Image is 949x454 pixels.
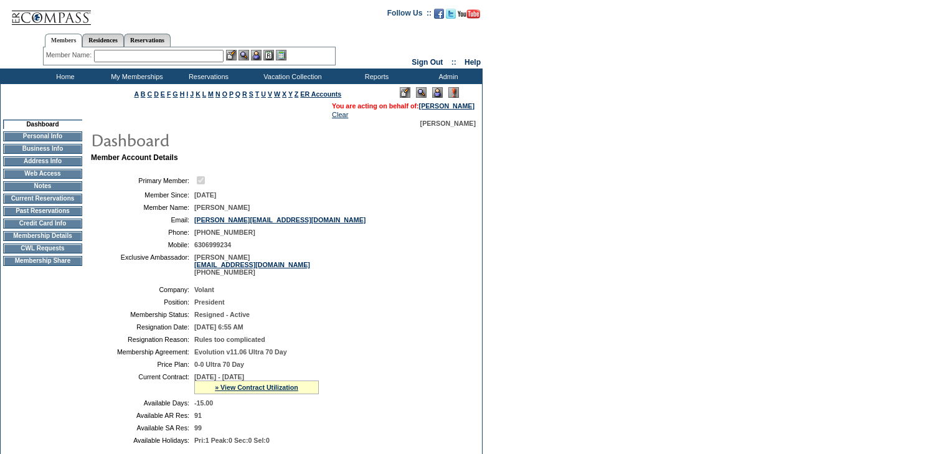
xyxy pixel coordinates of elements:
[288,90,293,98] a: Y
[194,361,244,368] span: 0-0 Ultra 70 Day
[194,424,202,432] span: 99
[3,181,82,191] td: Notes
[300,90,341,98] a: ER Accounts
[416,87,427,98] img: View Mode
[96,323,189,331] td: Resignation Date:
[243,69,339,84] td: Vacation Collection
[434,12,444,20] a: Become our fan on Facebook
[194,298,225,306] span: President
[194,399,213,407] span: -15.00
[411,69,483,84] td: Admin
[96,361,189,368] td: Price Plan:
[332,111,348,118] a: Clear
[432,87,443,98] img: Impersonate
[96,424,189,432] td: Available SA Res:
[161,90,165,98] a: E
[263,50,274,60] img: Reservations
[194,261,310,268] a: [EMAIL_ADDRESS][DOMAIN_NAME]
[458,9,480,19] img: Subscribe to our YouTube Channel
[419,102,474,110] a: [PERSON_NAME]
[235,90,240,98] a: Q
[194,412,202,419] span: 91
[3,144,82,154] td: Business Info
[167,90,171,98] a: F
[171,69,243,84] td: Reservations
[96,336,189,343] td: Resignation Reason:
[96,298,189,306] td: Position:
[194,348,287,356] span: Evolution v11.06 Ultra 70 Day
[135,90,139,98] a: A
[96,311,189,318] td: Membership Status:
[3,169,82,179] td: Web Access
[229,90,234,98] a: P
[194,437,270,444] span: Pri:1 Peak:0 Sec:0 Sel:0
[194,253,310,276] span: [PERSON_NAME] [PHONE_NUMBER]
[96,229,189,236] td: Phone:
[96,437,189,444] td: Available Holidays:
[242,90,247,98] a: R
[154,90,159,98] a: D
[276,50,286,60] img: b_calculator.gif
[194,336,265,343] span: Rules too complicated
[222,90,227,98] a: O
[194,216,366,224] a: [PERSON_NAME][EMAIL_ADDRESS][DOMAIN_NAME]
[100,69,171,84] td: My Memberships
[3,219,82,229] td: Credit Card Info
[3,156,82,166] td: Address Info
[339,69,411,84] td: Reports
[446,12,456,20] a: Follow us on Twitter
[434,9,444,19] img: Become our fan on Facebook
[196,90,201,98] a: K
[96,241,189,248] td: Mobile:
[96,399,189,407] td: Available Days:
[387,7,432,22] td: Follow Us ::
[96,412,189,419] td: Available AR Res:
[3,244,82,253] td: CWL Requests
[3,131,82,141] td: Personal Info
[251,50,262,60] img: Impersonate
[90,127,339,152] img: pgTtlDashboard.gif
[400,87,410,98] img: Edit Mode
[28,69,100,84] td: Home
[412,58,443,67] a: Sign Out
[194,311,250,318] span: Resigned - Active
[194,323,243,331] span: [DATE] 6:55 AM
[96,286,189,293] td: Company:
[282,90,286,98] a: X
[215,384,298,391] a: » View Contract Utilization
[194,204,250,211] span: [PERSON_NAME]
[96,373,189,394] td: Current Contract:
[96,191,189,199] td: Member Since:
[96,253,189,276] td: Exclusive Ambassador:
[194,191,216,199] span: [DATE]
[141,90,146,98] a: B
[96,174,189,186] td: Primary Member:
[238,50,249,60] img: View
[226,50,237,60] img: b_edit.gif
[268,90,272,98] a: V
[172,90,177,98] a: G
[3,256,82,266] td: Membership Share
[3,231,82,241] td: Membership Details
[274,90,280,98] a: W
[91,153,178,162] b: Member Account Details
[45,34,83,47] a: Members
[3,120,82,129] td: Dashboard
[82,34,124,47] a: Residences
[295,90,299,98] a: Z
[465,58,481,67] a: Help
[96,216,189,224] td: Email:
[249,90,253,98] a: S
[96,348,189,356] td: Membership Agreement:
[215,90,220,98] a: N
[332,102,474,110] span: You are acting on behalf of:
[194,373,244,381] span: [DATE] - [DATE]
[208,90,214,98] a: M
[186,90,188,98] a: I
[451,58,456,67] span: ::
[194,286,214,293] span: Volant
[3,194,82,204] td: Current Reservations
[202,90,206,98] a: L
[180,90,185,98] a: H
[194,229,255,236] span: [PHONE_NUMBER]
